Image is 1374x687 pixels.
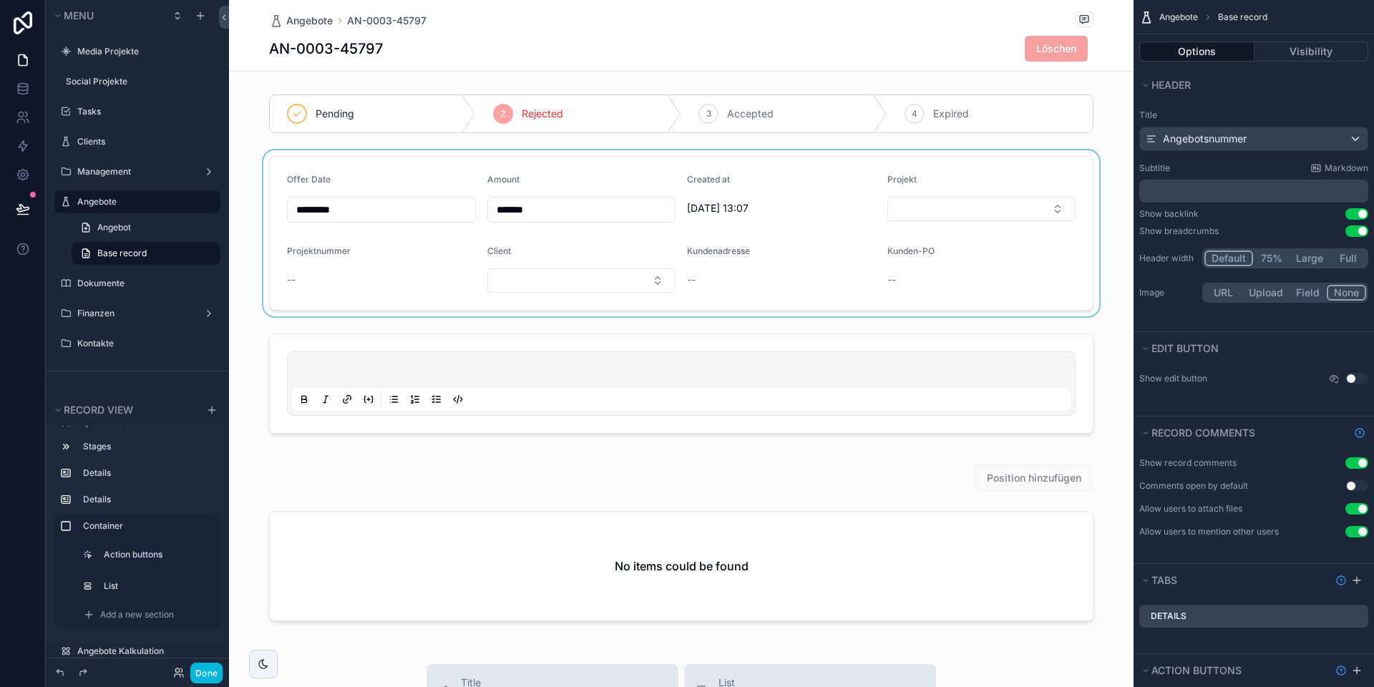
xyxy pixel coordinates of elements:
button: None [1327,285,1366,301]
label: Container [83,520,209,532]
label: List [104,580,206,592]
span: Angebotsnummer [1163,132,1247,146]
span: Markdown [1325,162,1368,174]
span: Base record [97,248,147,259]
label: Media Projekte [77,46,212,57]
a: Angebote [269,14,333,28]
div: Show record comments [1139,457,1237,469]
button: Edit button [1139,338,1360,359]
button: Full [1330,250,1366,266]
span: Record comments [1151,427,1255,439]
a: AN-0003-45797 [347,14,427,28]
svg: Show help information [1354,427,1365,439]
div: scrollable content [1139,180,1368,203]
button: Header [1139,75,1360,95]
h1: AN-0003-45797 [269,39,383,59]
label: Social Projekte [66,76,212,87]
button: Visibility [1254,42,1369,62]
span: Angebot [97,222,131,233]
label: Finanzen [77,308,192,319]
label: Title [1139,109,1368,121]
span: Base record [1218,11,1267,23]
label: Angebote [77,196,212,208]
label: Show edit button [1139,373,1207,384]
div: Allow users to mention other users [1139,526,1279,537]
label: Details [83,494,209,505]
label: Image [1139,287,1197,298]
button: 75% [1253,250,1290,266]
button: Done [190,663,223,683]
span: Angebote [286,14,333,28]
a: Angebot [72,216,220,239]
button: Tabs [1139,570,1330,590]
div: scrollable content [46,429,229,643]
div: Show backlink [1139,208,1199,220]
span: Angebote [1159,11,1198,23]
svg: Show help information [1335,575,1347,586]
label: Details [1151,610,1187,622]
button: Field [1290,285,1327,301]
button: URL [1204,285,1242,301]
div: Show breadcrumbs [1139,225,1219,237]
label: Details [83,467,209,479]
div: Allow users to attach files [1139,503,1242,515]
label: Clients [77,136,212,147]
button: Options [1139,42,1254,62]
span: Add a new section [100,609,174,620]
label: Subtitle [1139,162,1170,174]
button: Default [1204,250,1253,266]
label: Dokumente [77,278,212,289]
a: Base record [72,242,220,265]
label: Kontakte [77,338,212,349]
label: Tasks [77,106,212,117]
label: Management [77,166,192,177]
span: Tabs [1151,574,1177,586]
button: Menu [52,6,163,26]
button: Record comments [1139,423,1348,443]
span: Edit button [1151,342,1219,354]
button: Angebotsnummer [1139,127,1368,151]
div: Comments open by default [1139,480,1248,492]
button: Upload [1242,285,1290,301]
label: Action buttons [104,549,206,560]
span: Header [1151,79,1191,91]
label: Stages [83,441,209,452]
label: Header width [1139,253,1197,264]
button: Large [1290,250,1330,266]
a: Markdown [1310,162,1368,174]
span: Record view [64,404,133,416]
button: Record view [52,400,198,420]
span: Menu [64,9,94,21]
